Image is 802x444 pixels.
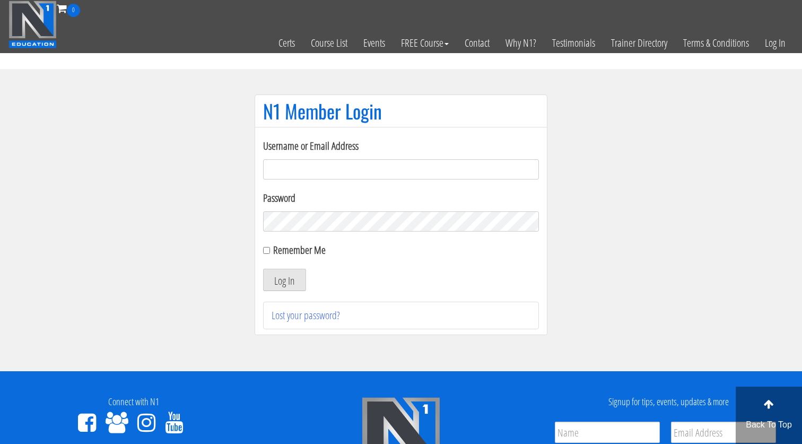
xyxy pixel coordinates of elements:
[67,4,80,17] span: 0
[555,422,660,443] input: Name
[498,17,544,69] a: Why N1?
[272,308,340,322] a: Lost your password?
[603,17,675,69] a: Trainer Directory
[675,17,757,69] a: Terms & Conditions
[544,17,603,69] a: Testimonials
[57,1,80,15] a: 0
[736,419,802,431] p: Back To Top
[273,243,326,257] label: Remember Me
[671,422,776,443] input: Email Address
[8,397,259,407] h4: Connect with N1
[355,17,393,69] a: Events
[271,17,303,69] a: Certs
[393,17,457,69] a: FREE Course
[303,17,355,69] a: Course List
[543,397,794,407] h4: Signup for tips, events, updates & more
[457,17,498,69] a: Contact
[8,1,57,48] img: n1-education
[263,269,306,291] button: Log In
[263,138,539,154] label: Username or Email Address
[263,100,539,122] h1: N1 Member Login
[757,17,794,69] a: Log In
[263,190,539,206] label: Password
